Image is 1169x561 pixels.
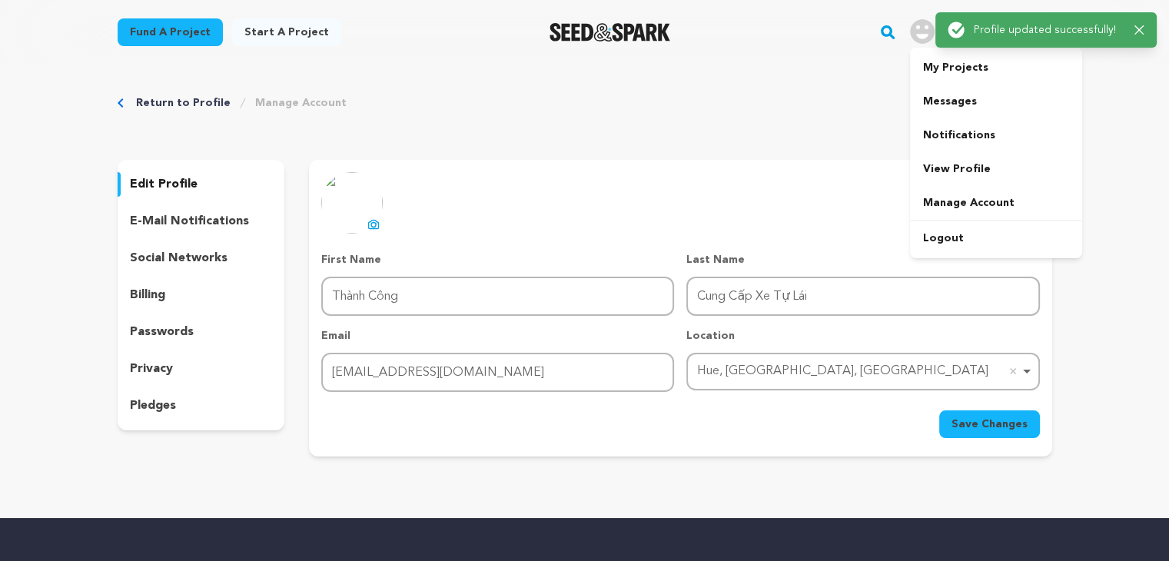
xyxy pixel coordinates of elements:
[118,393,285,418] button: pledges
[130,249,227,267] p: social networks
[118,320,285,344] button: passwords
[910,186,1082,220] a: Manage Account
[130,397,176,415] p: pledges
[907,16,1051,44] a: Thành Công C.'s Profile
[130,360,173,378] p: privacy
[686,328,1039,344] p: Location
[321,277,674,316] input: First Name
[118,95,1052,111] div: Breadcrumb
[910,221,1082,255] a: Logout
[686,252,1039,267] p: Last Name
[255,95,347,111] a: Manage Account
[232,18,341,46] a: Start a project
[910,19,1027,44] div: Thành Công C.'s Profile
[910,152,1082,186] a: View Profile
[910,118,1082,152] a: Notifications
[130,212,249,231] p: e-mail notifications
[130,286,165,304] p: billing
[321,353,674,392] input: Email
[907,16,1051,48] span: Thành Công C.'s Profile
[130,323,194,341] p: passwords
[136,95,231,111] a: Return to Profile
[130,175,198,194] p: edit profile
[939,410,1040,438] button: Save Changes
[550,23,670,41] img: Seed&Spark Logo Dark Mode
[910,51,1082,85] a: My Projects
[1005,363,1021,379] button: Remove item: 'ChIJX5On4RWhQTERt8e1cK9QO78'
[910,85,1082,118] a: Messages
[951,417,1028,432] span: Save Changes
[686,277,1039,316] input: Last Name
[697,360,1019,383] div: Hue, [GEOGRAPHIC_DATA], [GEOGRAPHIC_DATA]
[321,252,674,267] p: First Name
[974,22,1122,38] p: Profile updated successfully!
[321,328,674,344] p: Email
[118,246,285,271] button: social networks
[910,19,935,44] img: user.png
[118,172,285,197] button: edit profile
[118,357,285,381] button: privacy
[550,23,670,41] a: Seed&Spark Homepage
[118,283,285,307] button: billing
[118,18,223,46] a: Fund a project
[118,209,285,234] button: e-mail notifications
